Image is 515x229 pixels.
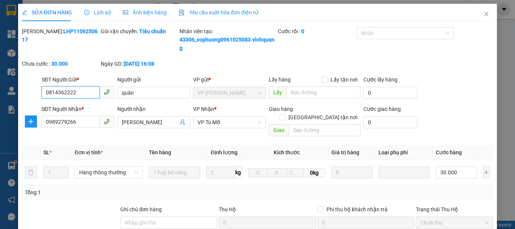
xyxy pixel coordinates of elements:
[25,166,37,178] button: delete
[483,166,490,178] button: plus
[117,75,190,84] div: Người gửi
[301,28,304,34] b: 0
[436,149,462,155] span: Cước hàng
[75,149,103,155] span: Đơn vị tính
[269,106,293,112] span: Giao hàng
[149,166,200,178] input: VD: Bàn, Ghế
[211,149,238,155] span: Định lượng
[25,115,37,128] button: plus
[25,118,37,124] span: plus
[416,205,493,214] div: Trạng thái Thu Hộ
[269,77,291,83] span: Lấy hàng
[179,27,276,52] div: Nhân viên tạo:
[287,168,304,177] input: C
[101,27,178,35] div: Gói vận chuyển:
[117,105,190,113] div: Người nhận
[179,37,274,51] b: 43306_vophuong0961025083.vinhquang
[124,61,154,67] b: [DATE] 16:08
[304,168,325,177] span: 0kg
[101,60,178,68] div: Ngày GD:
[179,119,185,125] span: user-add
[248,168,268,177] input: D
[331,166,372,178] input: 0
[120,217,217,229] input: Ghi chú đơn hàng
[363,87,417,99] input: Cước lấy hàng
[328,75,360,84] span: Lấy tận nơi
[22,9,72,15] span: SỬA ĐƠN HÀNG
[84,10,89,15] span: clock-circle
[363,116,417,128] input: Cước giao hàng
[120,206,162,212] label: Ghi chú đơn hàng
[235,166,242,178] span: kg
[25,188,199,197] div: Tổng: 1
[420,217,489,228] span: Chưa thu
[219,206,236,212] span: Thu Hộ
[363,77,397,83] label: Cước lấy hàng
[139,28,166,34] b: Tiêu chuẩn
[198,117,261,128] span: VP Tú Mỡ
[269,124,289,136] span: Giao
[79,167,138,178] span: Hàng thông thường
[363,106,401,112] label: Cước giao hàng
[22,10,27,15] span: edit
[323,205,391,214] span: Phí thu hộ khách nhận trả
[149,149,171,155] span: Tên hàng
[51,61,68,67] b: 30.000
[483,11,489,17] span: close
[104,118,110,124] span: phone
[285,113,360,121] span: [GEOGRAPHIC_DATA] tận nơi
[198,87,261,98] span: VP LÊ HỒNG PHONG
[193,75,266,84] div: VP gửi
[289,124,360,136] input: Dọc đường
[123,9,167,15] span: Ảnh kiện hàng
[274,149,300,155] span: Kích thước
[193,106,214,112] span: VP Nhận
[22,27,99,44] div: [PERSON_NAME]:
[84,9,111,15] span: Lịch sử
[267,168,287,177] input: R
[376,145,433,160] th: Loại phụ phí
[179,10,185,16] img: icon
[179,9,258,15] span: Yêu cầu xuất hóa đơn điện tử
[41,75,114,84] div: SĐT Người Gửi
[286,86,360,98] input: Dọc đường
[331,149,359,155] span: Giá trị hàng
[22,60,99,68] div: Chưa cước :
[43,149,49,155] span: SL
[278,27,355,35] div: Cước rồi :
[123,10,128,15] span: picture
[476,4,497,25] button: Close
[104,89,110,95] span: phone
[269,86,286,98] span: Lấy
[41,105,114,113] div: SĐT Người Nhận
